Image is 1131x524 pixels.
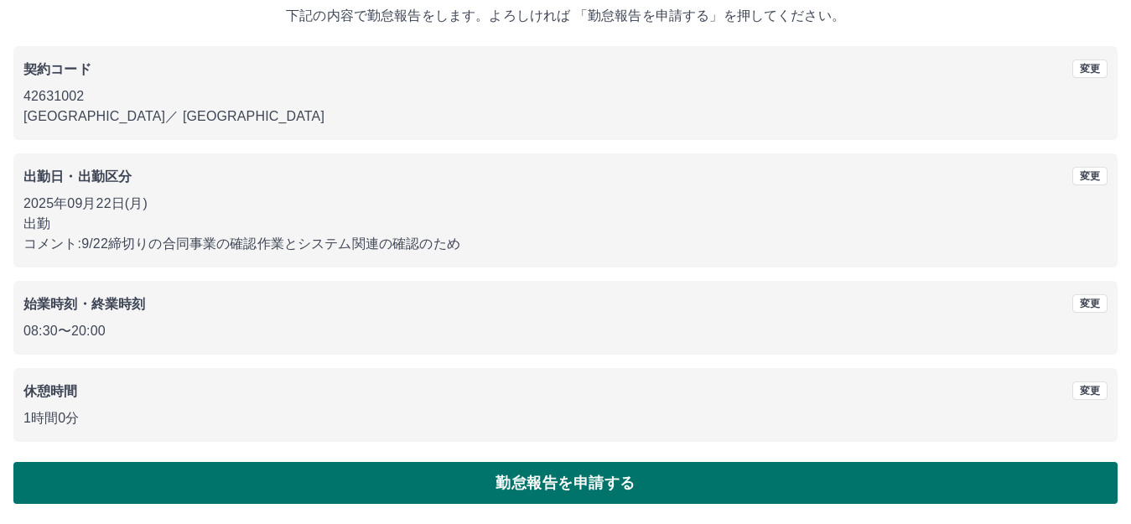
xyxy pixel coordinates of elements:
[23,297,145,311] b: 始業時刻・終業時刻
[1072,60,1108,78] button: 変更
[23,408,1108,428] p: 1時間0分
[1072,381,1108,400] button: 変更
[1072,294,1108,313] button: 変更
[23,62,91,76] b: 契約コード
[23,384,78,398] b: 休憩時間
[23,194,1108,214] p: 2025年09月22日(月)
[23,106,1108,127] p: [GEOGRAPHIC_DATA] ／ [GEOGRAPHIC_DATA]
[13,6,1118,26] p: 下記の内容で勤怠報告をします。よろしければ 「勤怠報告を申請する」を押してください。
[1072,167,1108,185] button: 変更
[23,321,1108,341] p: 08:30 〜 20:00
[23,169,132,184] b: 出勤日・出勤区分
[23,86,1108,106] p: 42631002
[23,234,1108,254] p: コメント: 9/22締切りの合同事業の確認作業とシステム関連の確認のため
[23,214,1108,234] p: 出勤
[13,462,1118,504] button: 勤怠報告を申請する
